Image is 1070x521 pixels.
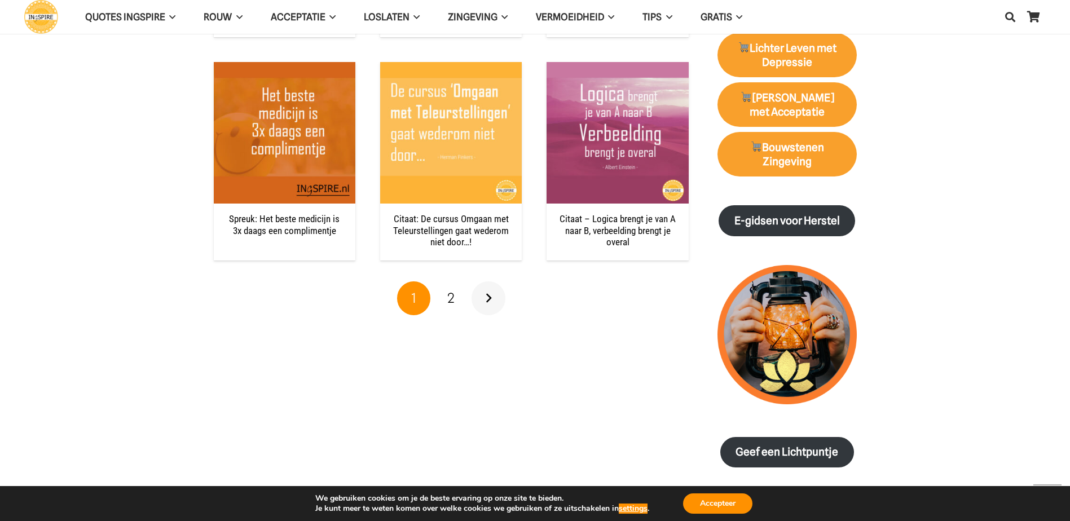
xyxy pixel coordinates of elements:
span: GRATIS Menu [732,3,742,31]
strong: [PERSON_NAME] met Acceptatie [740,91,834,118]
a: VERMOEIDHEIDVERMOEIDHEID Menu [522,3,628,32]
a: E-gidsen voor Herstel [719,205,855,236]
span: Loslaten Menu [409,3,420,31]
a: Geef een Lichtpuntje [720,437,854,468]
a: 🛒[PERSON_NAME] met Acceptatie [717,82,857,127]
img: 🛒 [751,141,761,152]
a: GRATISGRATIS Menu [686,3,756,32]
a: AcceptatieAcceptatie Menu [257,3,350,32]
a: 🛒Lichter Leven met Depressie [717,33,857,78]
a: Spreuk: Het beste medicijn is 3x daags een complimentje [229,213,340,236]
strong: Geef een Lichtpuntje [736,445,838,458]
img: 🛒 [741,91,751,102]
a: Citaat: De cursus Omgaan met Teleurstellingen gaat wederom niet door…! [393,213,509,248]
a: ROUWROUW Menu [190,3,256,32]
span: Acceptatie [271,11,325,23]
span: ROUW [204,11,232,23]
a: Citaat – Logica brengt je van A naar B, verbeelding brengt je overal [560,213,676,248]
button: settings [619,504,648,514]
a: Terug naar top [1033,484,1062,513]
a: Zoeken [999,3,1021,31]
a: Pagina 2 [434,281,468,315]
img: Spreuk: Het beste medicijn is 3x daags een complimentje [214,62,355,204]
span: QUOTES INGSPIRE [85,11,165,23]
strong: E-gidsen voor Herstel [734,214,840,227]
a: QUOTES INGSPIREQUOTES INGSPIRE Menu [71,3,190,32]
span: QUOTES INGSPIRE Menu [165,3,175,31]
strong: Bouwstenen Zingeving [750,141,824,168]
span: Loslaten [364,11,409,23]
img: Citaat: Logica brengt je van A naar B, verbeelding brengt je overal. [547,62,688,204]
span: Zingeving [448,11,497,23]
img: lichtpuntjes voor in donkere tijden [717,265,857,404]
a: LoslatenLoslaten Menu [350,3,434,32]
a: Citaat – Logica brengt je van A naar B, verbeelding brengt je overal [547,62,688,204]
p: Je kunt meer te weten komen over welke cookies we gebruiken of ze uitschakelen in . [315,504,649,514]
strong: Lichter Leven met Depressie [737,42,836,69]
span: Acceptatie Menu [325,3,336,31]
button: Accepteer [683,493,752,514]
p: We gebruiken cookies om je de beste ervaring op onze site te bieden. [315,493,649,504]
span: TIPS [642,11,662,23]
span: GRATIS [701,11,732,23]
span: Pagina 1 [397,281,431,315]
span: Zingeving Menu [497,3,508,31]
img: Citaat: De cursus Omgaan met Teleurstellingen gaat wederom niet door...! [380,62,522,204]
span: ROUW Menu [232,3,242,31]
a: TIPSTIPS Menu [628,3,686,32]
span: VERMOEIDHEID Menu [604,3,614,31]
span: VERMOEIDHEID [536,11,604,23]
span: TIPS Menu [662,3,672,31]
span: 1 [411,290,416,306]
a: ZingevingZingeving Menu [434,3,522,32]
a: 🛒Bouwstenen Zingeving [717,132,857,177]
span: 2 [447,290,455,306]
a: Citaat: De cursus Omgaan met Teleurstellingen gaat wederom niet door…! [380,62,522,204]
img: 🛒 [738,42,749,52]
